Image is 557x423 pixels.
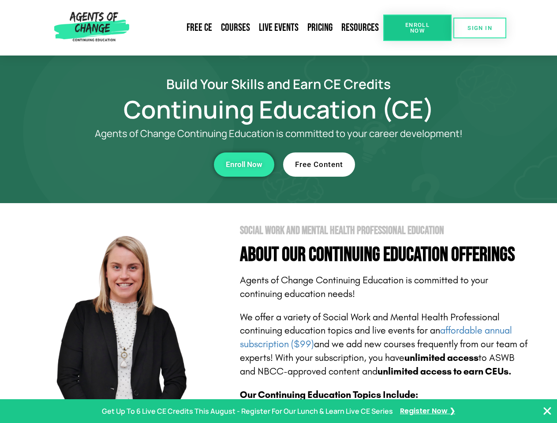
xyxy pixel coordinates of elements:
[542,406,553,416] button: Close Banner
[378,366,512,377] b: unlimited access to earn CEUs.
[283,152,355,177] a: Free Content
[240,225,530,236] h2: Social Work and Mental Health Professional Education
[102,405,393,418] p: Get Up To 6 Live CE Credits This August - Register For Our Lunch & Learn Live CE Series
[240,245,530,265] h4: About Our Continuing Education Offerings
[240,311,530,378] p: We offer a variety of Social Work and Mental Health Professional continuing education topics and ...
[404,352,478,364] b: unlimited access
[383,15,452,41] a: Enroll Now
[63,128,495,139] p: Agents of Change Continuing Education is committed to your career development!
[254,18,303,38] a: Live Events
[240,389,418,401] b: Our Continuing Education Topics Include:
[214,152,274,177] a: Enroll Now
[303,18,337,38] a: Pricing
[217,18,254,38] a: Courses
[397,22,437,33] span: Enroll Now
[337,18,383,38] a: Resources
[295,161,343,168] span: Free Content
[467,25,492,31] span: SIGN IN
[133,18,383,38] nav: Menu
[27,78,530,90] h2: Build Your Skills and Earn CE Credits
[182,18,217,38] a: Free CE
[400,405,455,418] a: Register Now ❯
[226,161,262,168] span: Enroll Now
[453,18,506,38] a: SIGN IN
[240,275,488,300] span: Agents of Change Continuing Education is committed to your continuing education needs!
[27,99,530,119] h1: Continuing Education (CE)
